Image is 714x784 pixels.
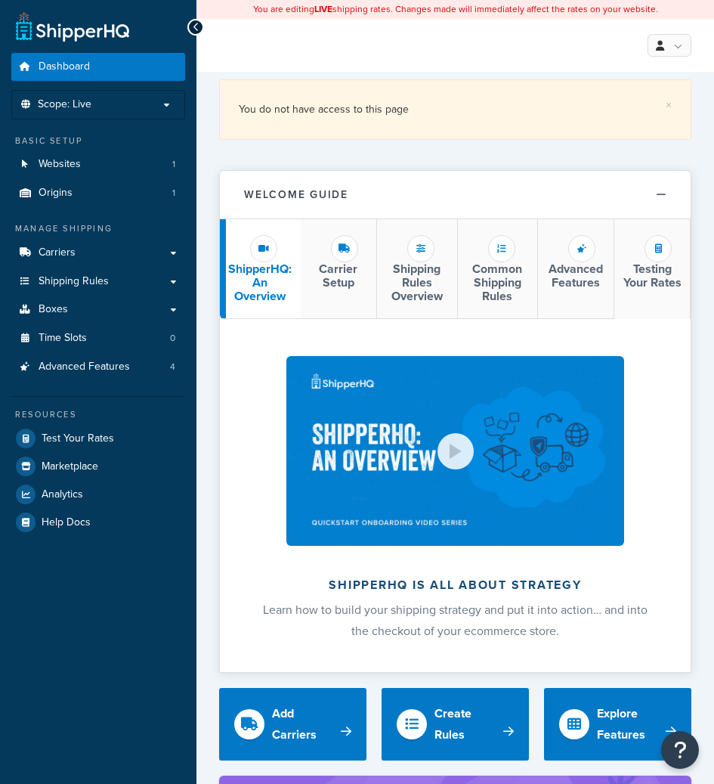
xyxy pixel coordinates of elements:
[226,262,295,302] h3: ShipperHQ: An Overview
[11,453,185,480] a: Marketplace
[544,262,607,289] h3: Advanced Features
[11,324,185,352] a: Time Slots0
[11,179,185,207] li: Origins
[239,99,672,120] div: You do not have access to this page
[307,262,370,289] h3: Carrier Setup
[172,158,175,171] span: 1
[11,509,185,536] a: Help Docs
[382,688,529,761] a: Create Rules
[39,187,73,200] span: Origins
[172,187,175,200] span: 1
[260,578,651,592] h2: ShipperHQ is all about strategy
[11,353,185,381] li: Advanced Features
[170,332,175,345] span: 0
[11,296,185,324] a: Boxes
[11,268,185,296] a: Shipping Rules
[39,303,68,316] span: Boxes
[11,324,185,352] li: Time Slots
[170,361,175,373] span: 4
[434,703,503,745] div: Create Rules
[383,262,451,302] h3: Shipping Rules Overview
[39,60,90,73] span: Dashboard
[219,688,366,761] a: Add Carriers
[42,460,98,473] span: Marketplace
[39,361,130,373] span: Advanced Features
[666,99,672,111] a: ×
[11,353,185,381] a: Advanced Features4
[597,703,666,745] div: Explore Features
[11,150,185,178] a: Websites1
[39,275,109,288] span: Shipping Rules
[11,222,185,235] div: Manage Shipping
[11,53,185,81] a: Dashboard
[42,432,114,445] span: Test Your Rates
[244,189,348,200] h2: Welcome Guide
[661,731,699,769] button: Open Resource Center
[544,688,691,761] a: Explore Features
[11,408,185,421] div: Resources
[286,356,623,546] img: ShipperHQ is all about strategy
[11,425,185,452] a: Test Your Rates
[11,239,185,267] a: Carriers
[42,488,83,501] span: Analytics
[220,171,691,219] button: Welcome Guide
[464,262,531,302] h3: Common Shipping Rules
[11,481,185,508] a: Analytics
[11,179,185,207] a: Origins1
[39,246,76,259] span: Carriers
[39,332,87,345] span: Time Slots
[39,158,81,171] span: Websites
[620,262,684,289] h3: Testing Your Rates
[272,703,341,745] div: Add Carriers
[11,150,185,178] li: Websites
[263,601,648,640] span: Learn how to build your shipping strategy and put it into action… and into the checkout of your e...
[42,516,91,529] span: Help Docs
[314,2,332,16] b: LIVE
[38,98,91,111] span: Scope: Live
[11,135,185,147] div: Basic Setup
